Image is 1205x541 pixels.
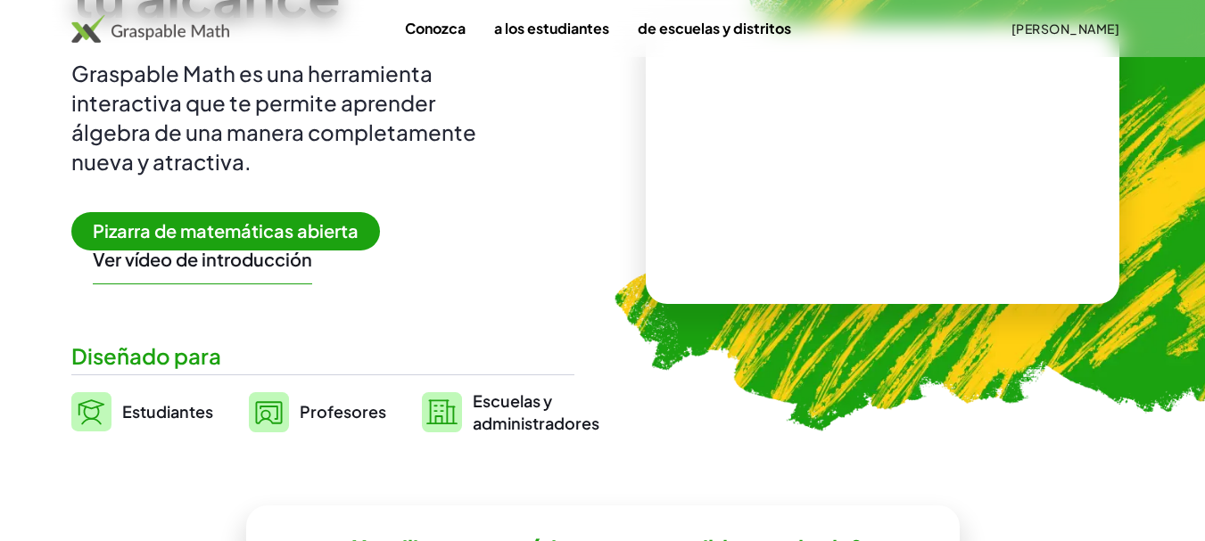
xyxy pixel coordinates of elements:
font: de escuelas y distritos [638,19,791,37]
font: a los estudiantes [494,19,609,37]
button: Ver vídeo de introducción [93,248,312,271]
font: Ver vídeo de introducción [93,248,312,270]
img: svg%3e [422,392,462,432]
font: Graspable Math es una herramienta interactiva que te permite aprender álgebra de una manera compl... [71,60,476,175]
a: de escuelas y distritos [623,12,805,45]
a: Pizarra de matemáticas abierta [71,223,394,242]
font: administradores [473,413,599,433]
img: svg%3e [249,392,289,432]
video: ¿Qué es esto? Es notación matemática dinámica. Esta notación desempeña un papel fundamental en có... [748,97,1016,231]
img: svg%3e [71,392,111,431]
font: Pizarra de matemáticas abierta [93,219,359,242]
font: Escuelas y [473,390,552,411]
font: [PERSON_NAME] [1011,20,1119,37]
font: Diseñado para [71,342,221,369]
font: Estudiantes [122,401,213,422]
a: a los estudiantes [480,12,623,45]
a: Profesores [249,389,386,434]
a: Estudiantes [71,389,213,434]
font: Conozca [405,19,466,37]
a: Escuelas yadministradores [422,389,599,434]
font: Profesores [300,401,386,422]
a: Conozca [391,12,480,45]
button: [PERSON_NAME] [996,12,1134,45]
